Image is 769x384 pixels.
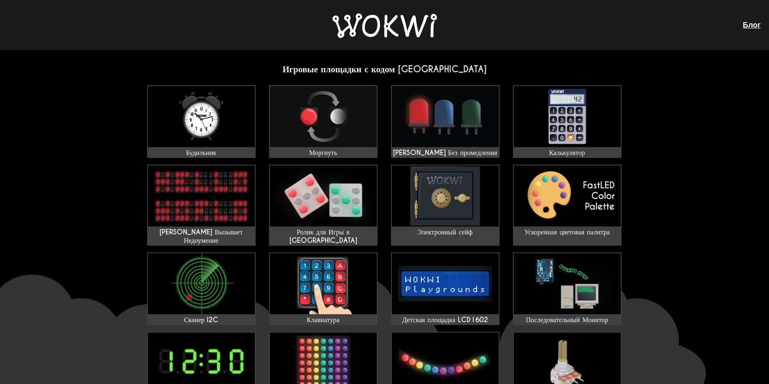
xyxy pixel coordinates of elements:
[307,315,339,324] ya-tr-span: Клавиатура
[514,253,621,314] img: Последовательный Монитор
[148,165,255,226] img: Чарли Вызывает Недоумение
[392,165,499,226] img: Электронный сейф
[418,228,473,237] ya-tr-span: Электронный сейф
[148,86,255,147] img: Будильник
[147,252,256,325] a: Сканер I2C
[391,252,500,325] a: Детская площадка LCD1602
[402,315,488,324] ya-tr-span: Детская площадка LCD1602
[332,13,437,38] img: Вокви
[393,148,497,157] ya-tr-span: [PERSON_NAME] Без промедления
[269,165,378,246] a: Ролик для Игры в [GEOGRAPHIC_DATA]
[549,148,585,157] ya-tr-span: Калькулятор
[309,148,337,157] ya-tr-span: Моргнуть
[514,165,621,226] img: Ускоренная цветовая палитра
[186,148,216,157] ya-tr-span: Будильник
[391,85,500,158] a: [PERSON_NAME] Без промедления
[526,315,608,324] ya-tr-span: Последовательный Монитор
[513,252,622,325] a: Последовательный Монитор
[269,252,378,325] a: Клавиатура
[184,315,218,324] ya-tr-span: Сканер I2C
[270,86,377,147] img: Моргнуть
[392,253,499,314] img: Детская площадка LCD1602
[513,85,622,158] a: Калькулятор
[391,165,500,246] a: Электронный сейф
[743,20,761,29] a: Блог
[289,228,357,245] ya-tr-span: Ролик для Игры в [GEOGRAPHIC_DATA]
[513,165,622,246] a: Ускоренная цветовая палитра
[282,64,486,75] ya-tr-span: Игровые площадки с кодом [GEOGRAPHIC_DATA]
[270,165,377,226] img: Ролик для Игры в Кости
[392,86,499,147] img: Мигайте Без промедления
[269,85,378,158] a: Моргнуть
[147,85,256,158] a: Будильник
[160,228,243,245] ya-tr-span: [PERSON_NAME] Вызывает Недоумение
[270,253,377,314] img: Клавиатура
[148,253,255,314] img: Сканер I2C
[514,86,621,147] img: Калькулятор
[147,165,256,246] a: [PERSON_NAME] Вызывает Недоумение
[524,228,610,237] ya-tr-span: Ускоренная цветовая палитра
